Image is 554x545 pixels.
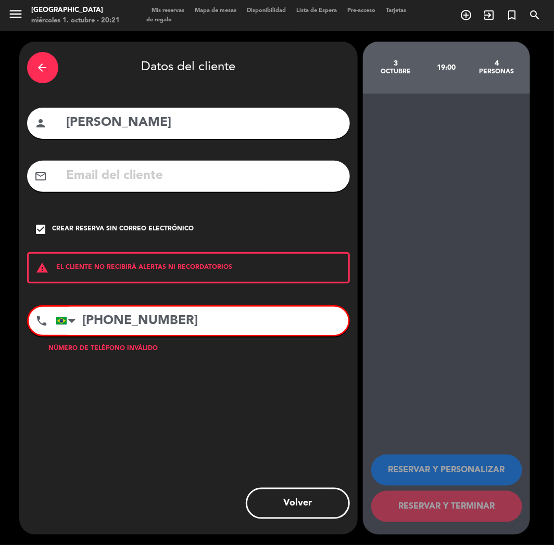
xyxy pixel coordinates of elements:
[29,262,57,274] i: warning
[27,49,350,86] div: Datos del cliente
[53,224,194,235] div: Crear reserva sin correo electrónico
[460,9,472,21] i: add_circle_outline
[56,307,80,334] div: Brazil (Brasil): +55
[66,165,342,187] input: Email del cliente
[31,16,120,26] div: miércoles 1. octubre - 20:21
[35,117,47,129] i: person
[36,61,49,74] i: arrow_back
[8,6,23,25] button: menu
[483,9,495,21] i: exit_to_app
[146,8,190,14] span: Mis reservas
[8,6,23,22] i: menu
[190,8,242,14] span: Mapa de mesas
[371,491,522,522] button: RESERVAR Y TERMINAR
[342,8,381,14] span: Pre-acceso
[471,68,522,76] div: personas
[31,5,120,16] div: [GEOGRAPHIC_DATA]
[506,9,518,21] i: turned_in_not
[371,455,522,486] button: RESERVAR Y PERSONALIZAR
[66,112,342,134] input: Nombre del cliente
[35,223,47,236] i: check_box
[27,344,350,354] div: Número de teléfono inválido
[242,8,291,14] span: Disponibilidad
[421,49,471,86] div: 19:00
[371,59,421,68] div: 3
[246,488,350,519] button: Volver
[291,8,342,14] span: Lista de Espera
[35,170,47,183] i: mail_outline
[27,252,350,283] div: EL CLIENTE NO RECIBIRÁ ALERTAS NI RECORDATORIOS
[471,59,522,68] div: 4
[56,307,348,335] input: Número de teléfono...
[528,9,541,21] i: search
[371,68,421,76] div: octubre
[36,315,48,327] i: phone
